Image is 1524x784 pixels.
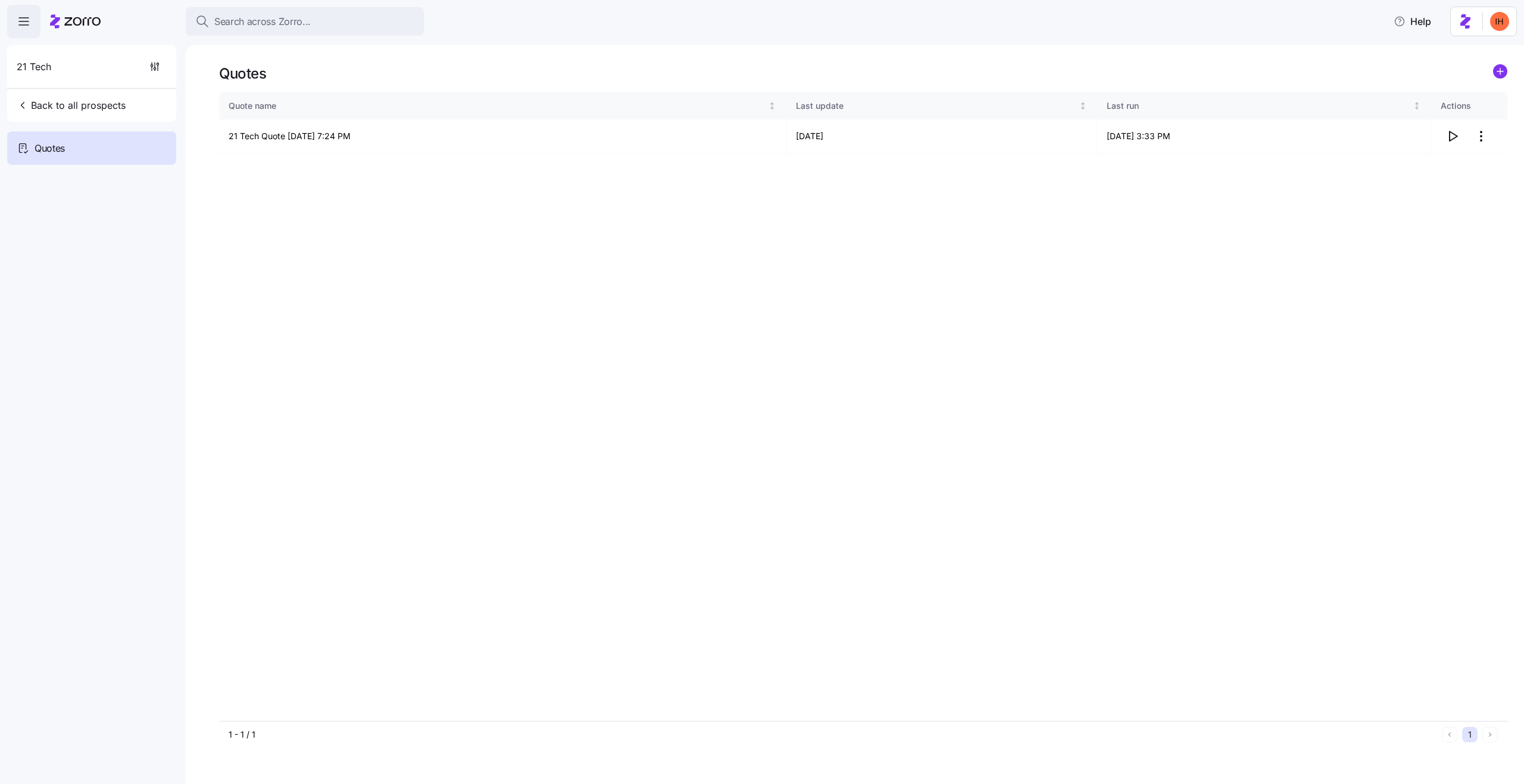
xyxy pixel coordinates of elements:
[1394,14,1431,29] span: Help
[786,92,1098,120] th: Last updateNot sorted
[1384,10,1441,33] button: Help
[219,120,786,153] td: 21 Tech Quote [DATE] 7:24 PM
[1107,99,1410,112] div: Last run
[229,99,766,112] div: Quote name
[12,93,130,117] button: Back to all prospects
[786,120,1098,153] td: [DATE]
[219,64,266,83] h1: Quotes
[17,98,126,112] span: Back to all prospects
[1097,120,1431,153] td: [DATE] 3:33 PM
[1490,12,1509,31] img: f3711480c2c985a33e19d88a07d4c111
[1482,727,1498,742] button: Next page
[1079,102,1087,110] div: Not sorted
[768,102,776,110] div: Not sorted
[1493,64,1507,79] svg: add icon
[1097,92,1431,120] th: Last runNot sorted
[229,729,1437,741] div: 1 - 1 / 1
[17,59,51,74] span: 21 Tech
[1413,102,1421,110] div: Not sorted
[1493,64,1507,83] a: add icon
[35,141,65,156] span: Quotes
[214,14,311,29] span: Search across Zorro...
[1441,99,1498,112] div: Actions
[219,92,786,120] th: Quote nameNot sorted
[186,7,424,36] button: Search across Zorro...
[1442,727,1457,742] button: Previous page
[796,99,1077,112] div: Last update
[7,131,176,165] a: Quotes
[1462,727,1478,742] button: 1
